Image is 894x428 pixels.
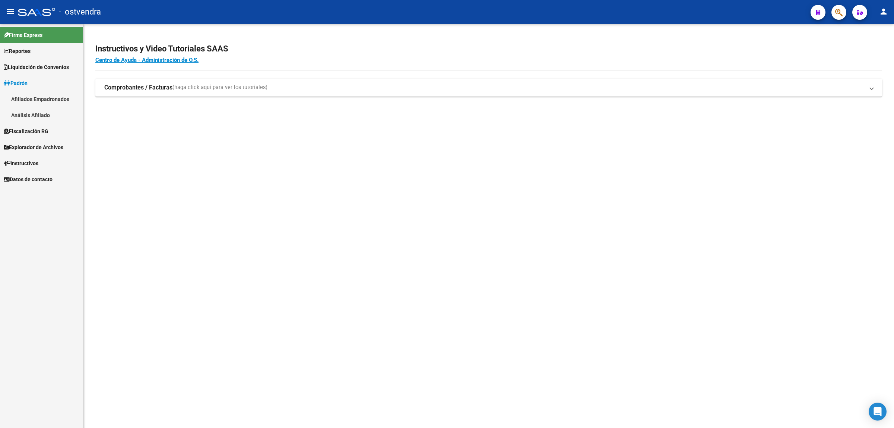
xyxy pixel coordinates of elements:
[95,79,882,97] mat-expansion-panel-header: Comprobantes / Facturas(haga click aquí para ver los tutoriales)
[879,7,888,16] mat-icon: person
[4,143,63,151] span: Explorador de Archivos
[95,42,882,56] h2: Instructivos y Video Tutoriales SAAS
[4,175,53,183] span: Datos de contacto
[172,84,267,92] span: (haga click aquí para ver los tutoriales)
[4,79,28,87] span: Padrón
[59,4,101,20] span: - ostvendra
[95,57,199,63] a: Centro de Ayuda - Administración de O.S.
[869,403,887,421] div: Open Intercom Messenger
[4,127,48,135] span: Fiscalización RG
[4,159,38,167] span: Instructivos
[4,31,42,39] span: Firma Express
[4,47,31,55] span: Reportes
[104,84,172,92] strong: Comprobantes / Facturas
[4,63,69,71] span: Liquidación de Convenios
[6,7,15,16] mat-icon: menu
